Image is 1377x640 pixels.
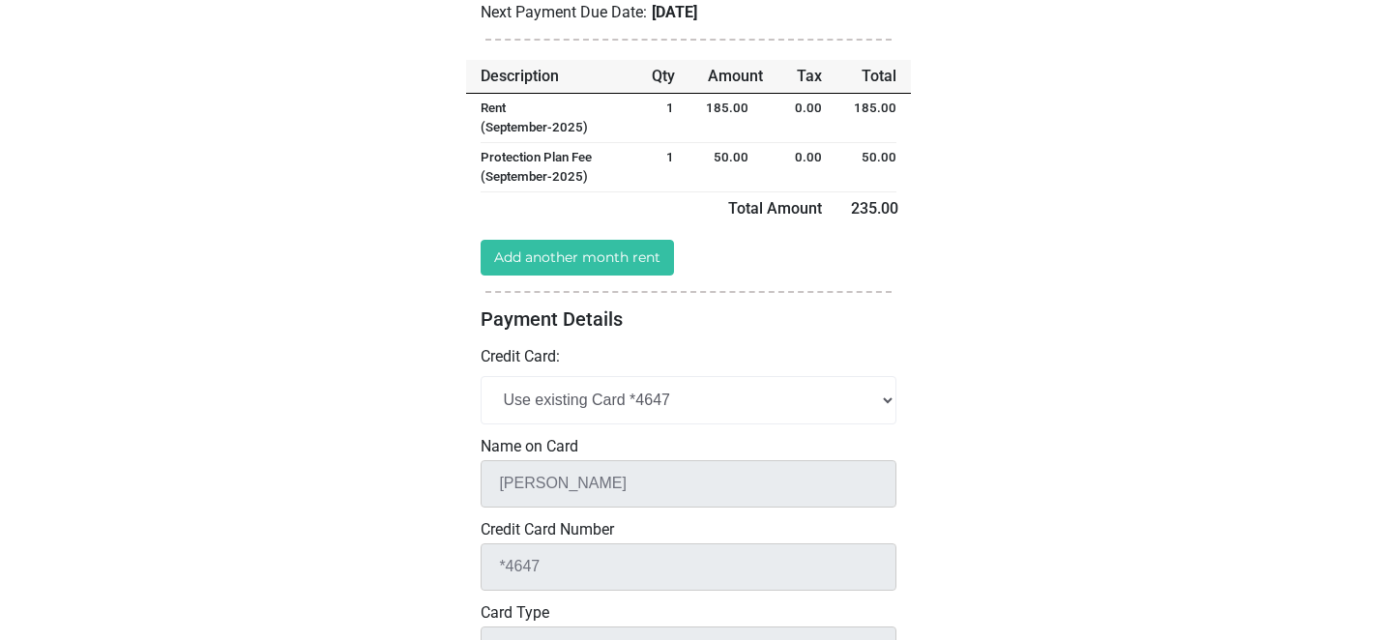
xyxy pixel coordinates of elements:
[652,148,688,187] div: 1
[481,435,896,458] label: Name on Card
[688,65,763,88] div: Amount
[466,99,652,137] div: Rent (September-2025)
[836,65,911,88] div: Total
[466,65,652,88] div: Description
[481,240,674,276] a: Add another month rent
[763,99,837,137] div: 0.00
[652,65,688,88] div: Qty
[763,65,837,88] div: Tax
[851,199,898,218] span: 235.00
[836,148,911,187] div: 50.00
[688,99,763,137] div: 185.00
[652,1,697,24] p: [DATE]
[481,460,896,508] input: Name on card
[481,601,896,625] label: Card Type
[688,148,763,187] div: 50.00
[836,99,911,137] div: 185.00
[481,518,896,541] label: Credit Card Number
[481,1,647,34] p: Next Payment Due Date:
[481,543,896,591] input: Card number
[652,99,688,137] div: 1
[763,148,837,187] div: 0.00
[466,197,836,220] div: Total Amount
[481,345,560,368] label: Credit Card:
[466,148,652,187] div: Protection Plan Fee (September-2025)
[481,307,896,331] h5: Payment Details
